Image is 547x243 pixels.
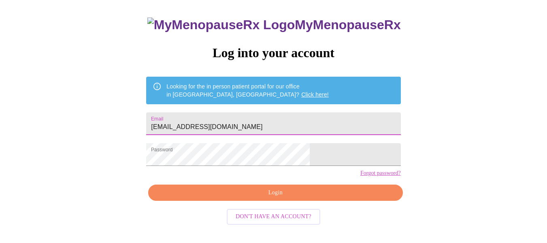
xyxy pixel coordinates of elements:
div: Looking for the in person patient portal for our office in [GEOGRAPHIC_DATA], [GEOGRAPHIC_DATA]? [166,79,329,102]
img: MyMenopauseRx Logo [147,17,295,32]
a: Forgot password? [360,170,401,176]
span: Don't have an account? [236,212,311,222]
button: Don't have an account? [227,209,320,225]
a: Click here! [301,91,329,98]
span: Login [158,188,393,198]
h3: MyMenopauseRx [147,17,401,32]
a: Don't have an account? [225,213,322,219]
button: Login [148,185,402,201]
h3: Log into your account [146,45,400,60]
